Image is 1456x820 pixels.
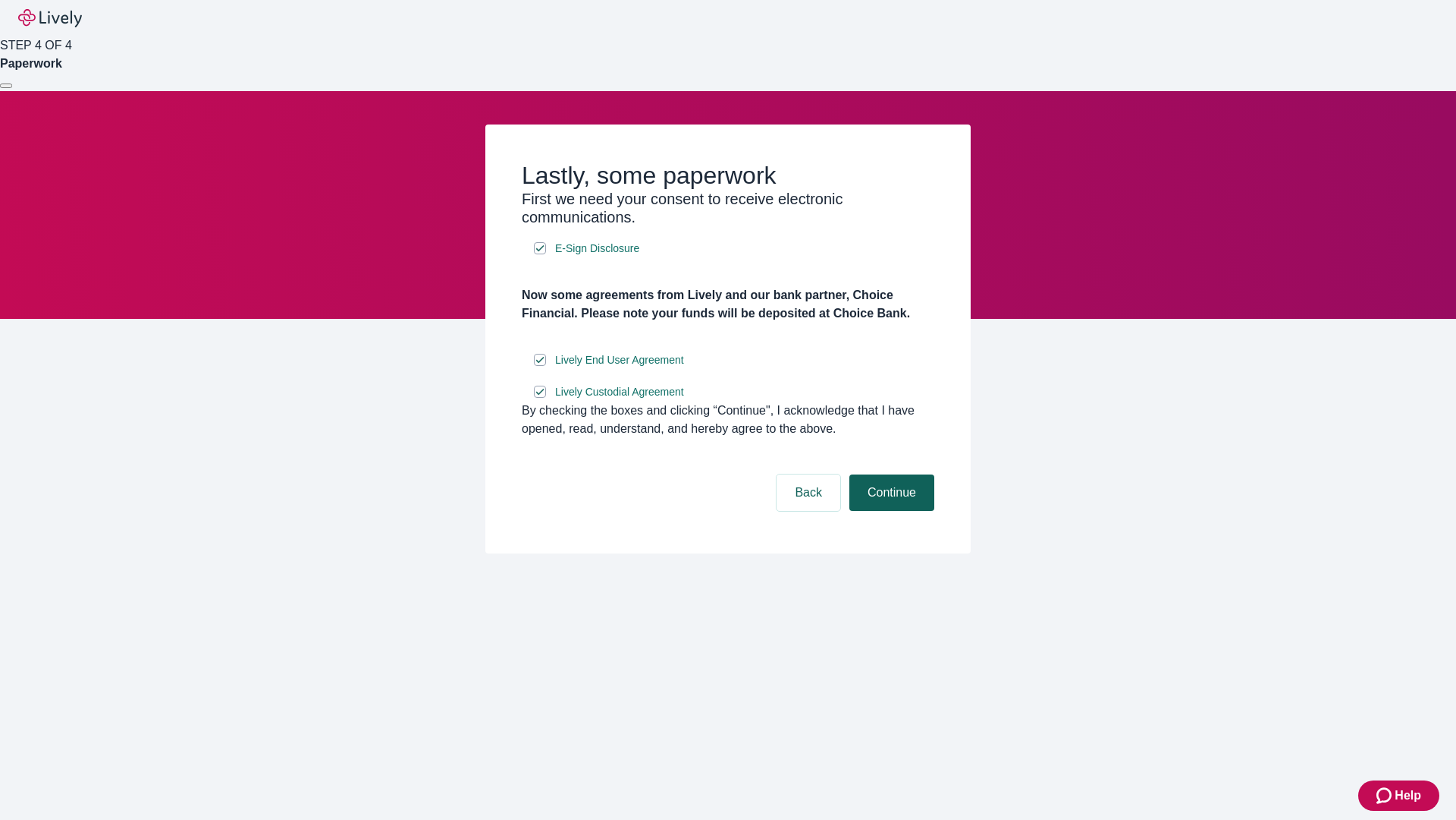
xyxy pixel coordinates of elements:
svg: Zendesk support icon [1376,787,1395,805]
a: e-sign disclosure document [552,239,642,258]
h4: Now some agreements from Lively and our bank partner, Choice Financial. Please note your funds wi... [522,286,934,323]
button: Zendesk support iconHelp [1358,781,1439,811]
span: Lively Custodial Agreement [555,384,684,400]
h3: First we need your consent to receive electronic communications. [522,190,934,226]
a: e-sign disclosure document [552,351,687,370]
span: E-Sign Disclosure [555,241,639,257]
span: Help [1395,787,1421,805]
div: By checking the boxes and clicking “Continue", I acknowledge that I have opened, read, understand... [522,402,934,438]
button: Continue [849,475,934,511]
img: Lively [18,9,82,27]
span: Lively End User Agreement [555,352,684,368]
a: e-sign disclosure document [552,383,687,402]
h2: Lastly, some paperwork [522,161,934,190]
button: Back [777,475,840,511]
